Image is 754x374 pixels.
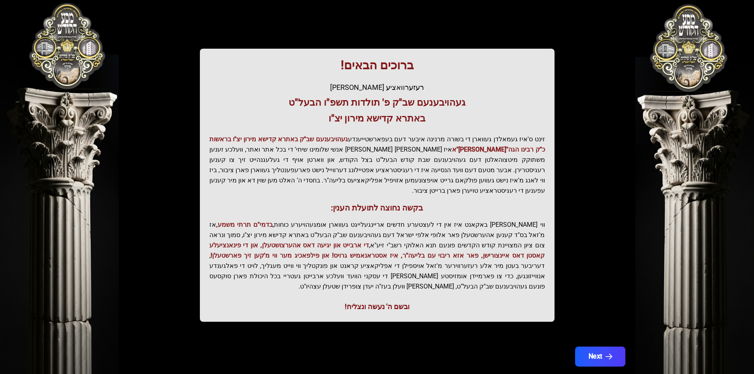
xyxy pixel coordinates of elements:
[209,220,545,292] p: ווי [PERSON_NAME] באקאנט איז אין די לעצטערע חדשים אריינגעלייגט געווארן אומגעהויערע כוחות, אז מ'זא...
[209,112,545,125] h3: באתרא קדישא מירון יצ"ו
[209,134,545,196] p: זינט ס'איז געמאלדן געווארן די בשורה מרנינה איבער דעם בעפארשטייענדע איז [PERSON_NAME] [PERSON_NAME...
[209,241,545,259] span: די ארבייט און יגיעה דאס אהערצושטעלן, און די פינאנציעלע קאסטן דאס איינצורישן, פאר אזא ריבוי עם בלי...
[209,58,545,72] h1: ברוכים הבאים!
[209,301,545,312] div: ובשם ה' נעשה ונצליח!
[209,96,545,109] h3: געהויבענעם שב"ק פ' תולדות תשפ"ו הבעל"ט
[209,82,545,93] div: רעזערוואציע [PERSON_NAME]
[575,347,625,366] button: Next
[209,135,545,153] span: געהויבענעם שב"ק באתרא קדישא מירון יצ"ו בראשות כ"ק רבינו הגה"[PERSON_NAME]"א
[216,221,273,228] span: בדמי"ם תרתי משמע,
[209,202,545,213] h3: בקשה נחוצה לתועלת הענין:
